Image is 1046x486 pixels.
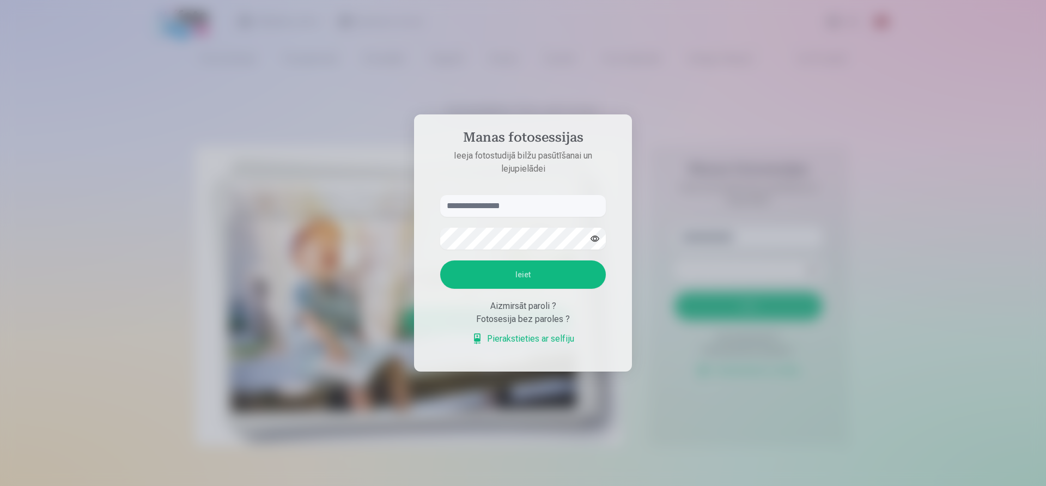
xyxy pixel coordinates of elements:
[472,332,574,345] a: Pierakstieties ar selfiju
[429,149,617,175] p: Ieeja fotostudijā bilžu pasūtīšanai un lejupielādei
[440,300,606,313] div: Aizmirsāt paroli ?
[440,313,606,326] div: Fotosesija bez paroles ?
[440,260,606,289] button: Ieiet
[429,130,617,149] h4: Manas fotosessijas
